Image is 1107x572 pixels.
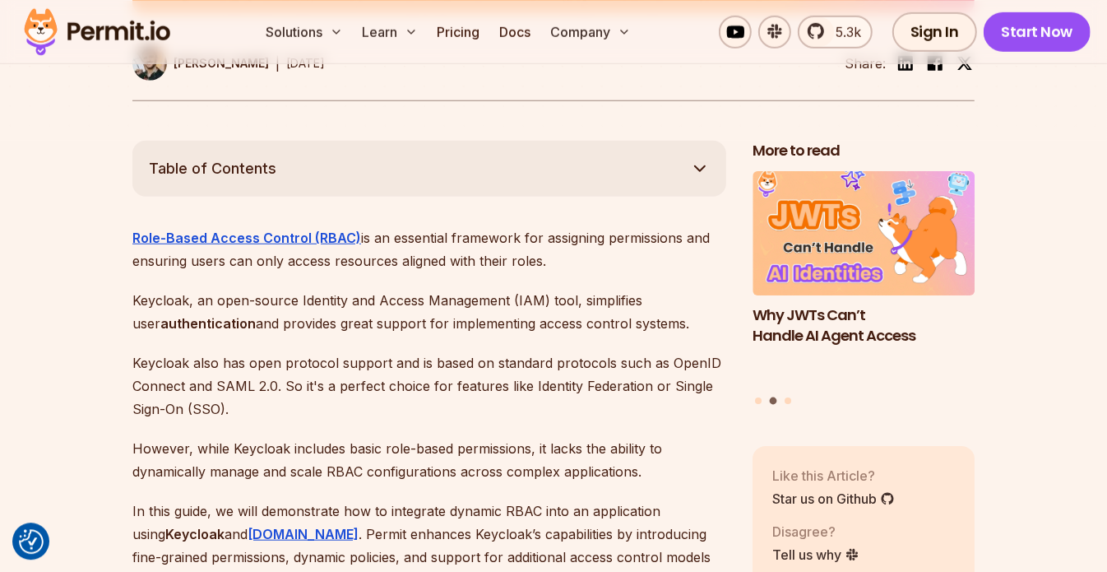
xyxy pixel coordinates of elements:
a: Star us on Github [772,488,895,508]
div: Posts [753,170,975,407]
a: Role-Based Access Control (RBAC) [132,229,361,245]
p: Like this Article? [772,465,895,485]
button: Company [544,15,637,48]
span: Table of Contents [149,156,276,179]
button: Learn [356,15,424,48]
a: Tell us why [772,544,859,564]
img: Permit logo [16,3,178,59]
a: [DOMAIN_NAME] [248,525,359,542]
img: Revisit consent button [19,529,44,554]
button: Go to slide 3 [785,397,791,403]
button: Go to slide 2 [770,397,777,404]
strong: Keycloak [165,525,225,542]
p: Disagree? [772,521,859,541]
a: Start Now [984,12,1091,51]
img: Why JWTs Can’t Handle AI Agent Access [753,170,975,295]
li: 2 of 3 [753,170,975,387]
a: 5.3k [798,15,873,48]
p: However, while Keycloak includes basic role-based permissions, it lacks the ability to dynamicall... [132,436,726,482]
h3: Why JWTs Can’t Handle AI Agent Access [753,305,975,346]
button: Consent Preferences [19,529,44,554]
a: Docs [493,15,538,48]
time: [DATE] [286,55,325,69]
p: Keycloak, an open-source Identity and Access Management (IAM) tool, simplifies user and provides ... [132,288,726,334]
strong: authentication [160,314,256,331]
a: Pricing [431,15,487,48]
h2: More to read [753,140,975,160]
p: Keycloak also has open protocol support and is based on standard protocols such as OpenID Connect... [132,351,726,420]
p: is an essential framework for assigning permissions and ensuring users can only access resources ... [132,226,726,272]
button: Table of Contents [132,140,726,196]
button: Go to slide 1 [755,397,762,403]
a: Sign In [892,12,977,51]
a: Why JWTs Can’t Handle AI Agent AccessWhy JWTs Can’t Handle AI Agent Access [753,170,975,387]
button: Solutions [260,15,350,48]
span: 5.3k [826,21,861,41]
